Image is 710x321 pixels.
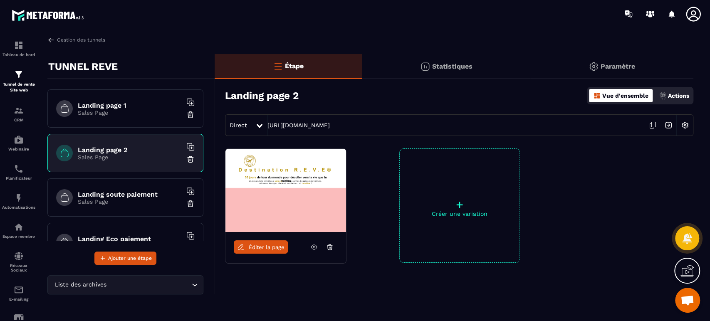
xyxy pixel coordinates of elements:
[2,118,35,122] p: CRM
[2,216,35,245] a: automationsautomationsEspace membre
[186,155,195,163] img: trash
[78,101,182,109] h6: Landing page 1
[14,251,24,261] img: social-network
[589,62,599,72] img: setting-gr.5f69749f.svg
[186,111,195,119] img: trash
[234,240,288,254] a: Éditer la page
[400,210,520,217] p: Créer une variation
[14,164,24,174] img: scheduler
[47,275,203,294] div: Search for option
[2,245,35,279] a: social-networksocial-networkRéseaux Sociaux
[53,280,108,289] span: Liste des archives
[78,198,182,205] p: Sales Page
[2,158,35,187] a: schedulerschedulerPlanificateur
[668,92,689,99] p: Actions
[2,263,35,272] p: Réseaux Sociaux
[2,297,35,301] p: E-mailing
[2,279,35,308] a: emailemailE-mailing
[47,36,105,44] a: Gestion des tunnels
[14,106,24,116] img: formation
[14,69,24,79] img: formation
[108,280,190,289] input: Search for option
[94,252,156,265] button: Ajouter une étape
[14,285,24,295] img: email
[2,99,35,128] a: formationformationCRM
[78,154,182,160] p: Sales Page
[432,62,473,70] p: Statistiques
[2,234,35,239] p: Espace membre
[659,92,666,99] img: actions.d6e523a2.png
[2,63,35,99] a: formationformationTunnel de vente Site web
[48,58,118,75] p: TUNNEL REVE
[225,149,346,232] img: image
[593,92,601,99] img: dashboard-orange.40269519.svg
[78,235,182,243] h6: Landing Eco paiement
[2,34,35,63] a: formationformationTableau de bord
[12,7,87,23] img: logo
[47,36,55,44] img: arrow
[78,146,182,154] h6: Landing page 2
[677,117,693,133] img: setting-w.858f3a88.svg
[285,62,304,70] p: Étape
[14,193,24,203] img: automations
[675,288,700,313] div: Ouvrir le chat
[108,254,152,262] span: Ajouter une étape
[249,244,284,250] span: Éditer la page
[14,222,24,232] img: automations
[400,199,520,210] p: +
[601,62,635,70] p: Paramètre
[2,187,35,216] a: automationsautomationsAutomatisations
[186,200,195,208] img: trash
[78,109,182,116] p: Sales Page
[14,40,24,50] img: formation
[2,81,35,93] p: Tunnel de vente Site web
[2,128,35,158] a: automationsautomationsWebinaire
[273,61,283,71] img: bars-o.4a397970.svg
[230,122,247,128] span: Direct
[14,135,24,145] img: automations
[2,52,35,57] p: Tableau de bord
[2,147,35,151] p: Webinaire
[267,122,330,128] a: [URL][DOMAIN_NAME]
[2,176,35,180] p: Planificateur
[225,90,299,101] h3: Landing page 2
[2,205,35,210] p: Automatisations
[602,92,648,99] p: Vue d'ensemble
[420,62,430,72] img: stats.20deebd0.svg
[78,190,182,198] h6: Landing soute paiement
[661,117,676,133] img: arrow-next.bcc2205e.svg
